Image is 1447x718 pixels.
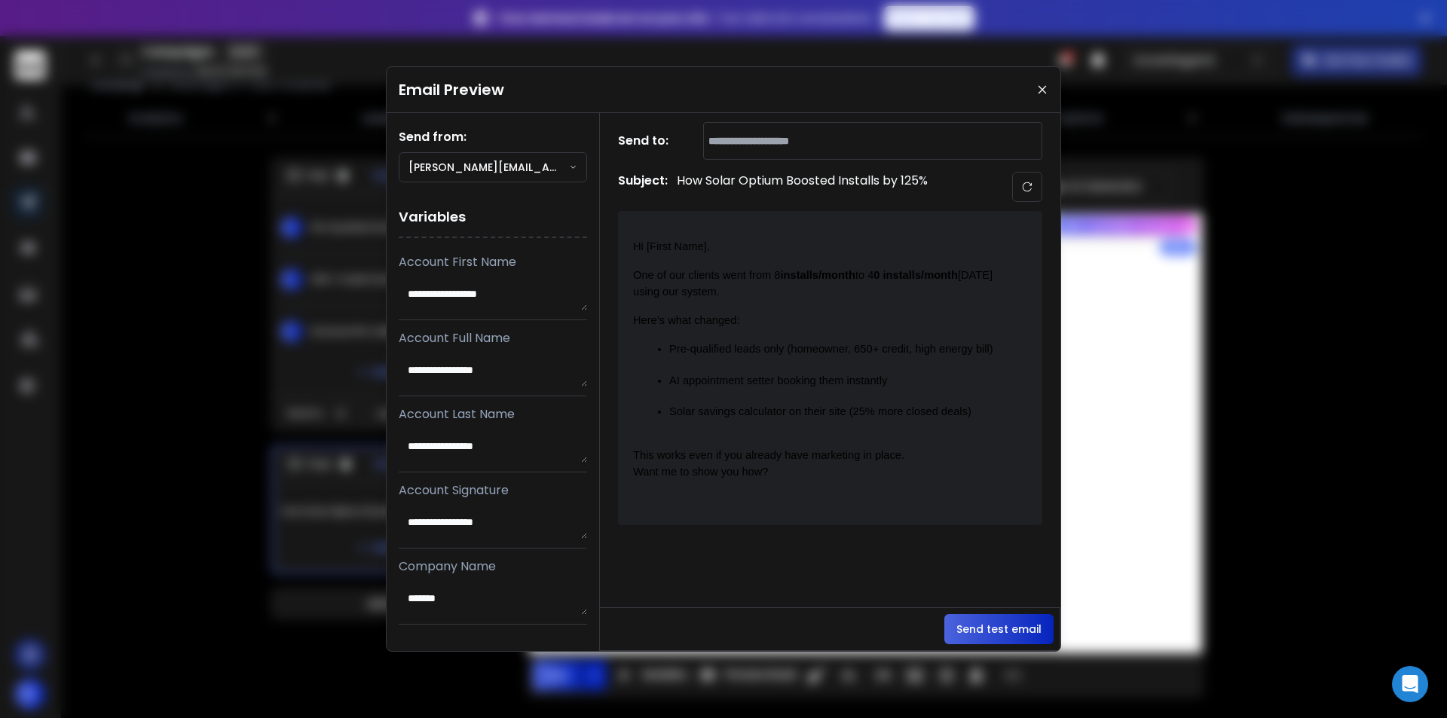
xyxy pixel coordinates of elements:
p: Company Name [399,558,587,576]
span: installs/month [781,269,855,281]
span: 0 installs/month [873,269,958,281]
button: Send test email [944,614,1054,644]
span: This works even if you already have marketing in place. [633,449,904,461]
p: Account Signature [399,481,587,500]
span: Want me to show you how? [633,466,769,478]
p: Email [399,634,587,652]
p: Account Last Name [399,405,587,423]
span: Hi [First Name], [633,240,710,252]
h1: Send from: [399,128,587,146]
h1: Variables [399,197,587,238]
h1: Email Preview [399,79,504,100]
p: Account Full Name [399,329,587,347]
span: Solar savings calculator on their site (25% more closed deals) [669,405,971,417]
span: Pre-qualified leads only (homeowner, 650+ credit, high energy bill) [669,343,993,355]
p: Account First Name [399,253,587,271]
span: One of our clients went from 8 [633,269,781,281]
span: to 4 [855,269,873,281]
span: Here’s what changed: [633,314,740,326]
div: Open Intercom Messenger [1392,666,1428,702]
span: AI appointment setter booking them instantly [669,374,887,386]
h1: Send to: [618,132,678,150]
h1: Subject: [618,172,668,202]
p: How Solar Optium Boosted Installs by 125% [677,172,928,202]
p: [PERSON_NAME][EMAIL_ADDRESS][DOMAIN_NAME] [408,160,569,175]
